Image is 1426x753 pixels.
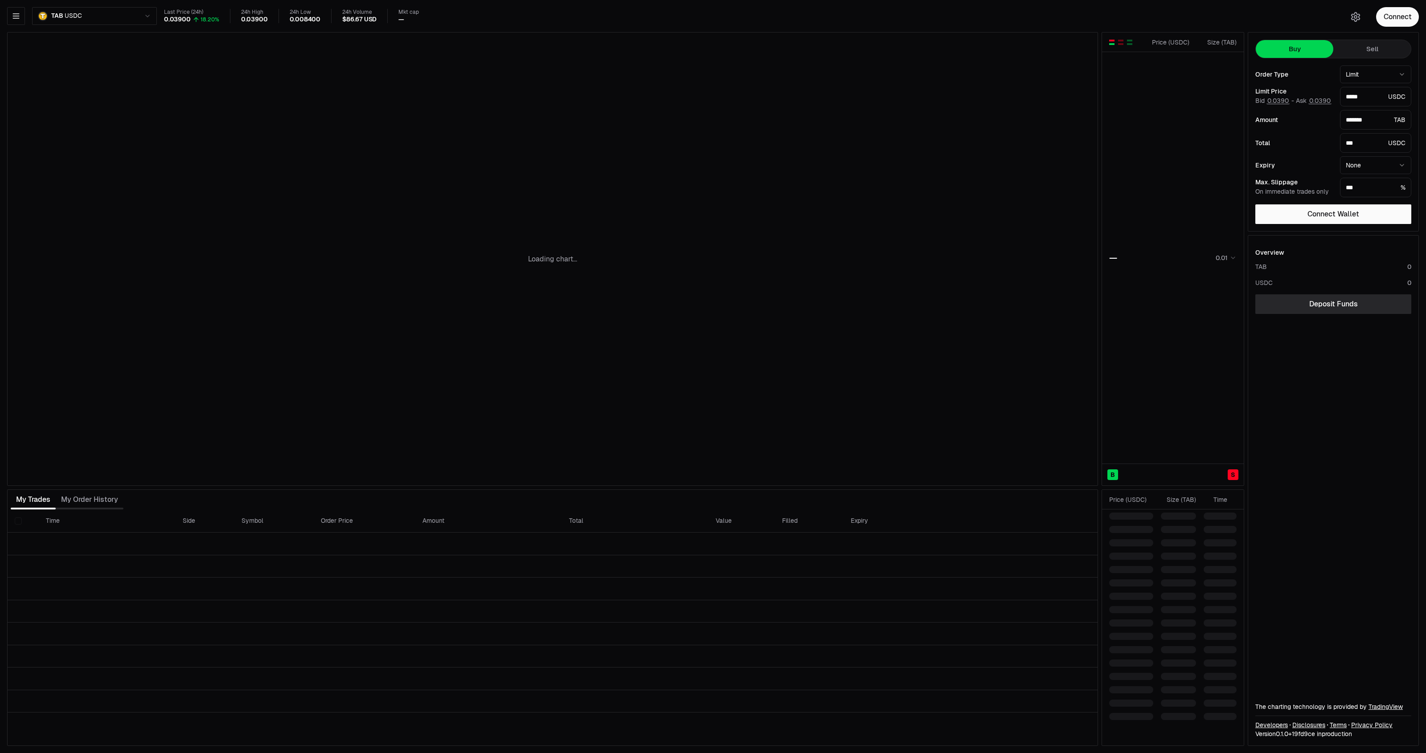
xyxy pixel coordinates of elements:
[1109,495,1153,504] div: Price ( USDC )
[1292,730,1315,738] span: 19fd9ce523bc6d016ad9711f892cddf4dbe4b51f
[1161,495,1196,504] div: Size ( TAB )
[56,491,123,509] button: My Order History
[1333,40,1411,58] button: Sell
[1340,156,1411,174] button: None
[1213,252,1237,263] button: 0.01
[1296,97,1332,105] span: Ask
[342,9,377,16] div: 24h Volume
[1231,470,1235,479] span: S
[1255,179,1333,185] div: Max. Slippage
[1197,38,1237,47] div: Size ( TAB )
[1376,7,1419,27] button: Connect
[1255,248,1284,257] div: Overview
[1351,720,1393,729] a: Privacy Policy
[39,509,176,533] th: Time
[1340,178,1411,197] div: %
[1108,39,1115,46] button: Show Buy and Sell Orders
[1109,252,1117,264] div: —
[844,509,975,533] th: Expiry
[342,16,377,24] div: $86.67 USD
[1204,495,1227,504] div: Time
[709,509,775,533] th: Value
[234,509,314,533] th: Symbol
[1340,65,1411,83] button: Limit
[241,16,268,24] div: 0.03900
[201,16,219,23] div: 18.20%
[1117,39,1124,46] button: Show Sell Orders Only
[1255,278,1273,287] div: USDC
[1292,720,1325,729] a: Disclosures
[11,491,56,509] button: My Trades
[176,509,234,533] th: Side
[1255,720,1288,729] a: Developers
[398,16,404,24] div: —
[241,9,268,16] div: 24h High
[1340,110,1411,130] div: TAB
[38,11,48,21] img: TAB.png
[775,509,844,533] th: Filled
[15,517,22,525] button: Select all
[415,509,562,533] th: Amount
[1255,262,1267,271] div: TAB
[1308,97,1332,104] button: 0.0390
[1256,40,1333,58] button: Buy
[1330,720,1347,729] a: Terms
[65,12,82,20] span: USDC
[1407,278,1411,287] div: 0
[1255,71,1333,77] div: Order Type
[1266,97,1290,104] button: 0.0390
[1255,729,1411,738] div: Version 0.1.0 + in production
[314,509,415,533] th: Order Price
[51,12,63,20] span: TAB
[290,9,321,16] div: 24h Low
[1340,133,1411,153] div: USDC
[1255,140,1333,146] div: Total
[1126,39,1133,46] button: Show Buy Orders Only
[164,9,219,16] div: Last Price (24h)
[562,509,709,533] th: Total
[1255,188,1333,196] div: On immediate trades only
[1255,117,1333,123] div: Amount
[1340,87,1411,106] div: USDC
[1255,162,1333,168] div: Expiry
[528,254,577,265] p: Loading chart...
[1255,294,1411,314] a: Deposit Funds
[1150,38,1189,47] div: Price ( USDC )
[164,16,191,24] div: 0.03900
[1255,97,1294,105] span: Bid -
[290,16,321,24] div: 0.008400
[1255,702,1411,711] div: The charting technology is provided by
[1369,703,1403,711] a: TradingView
[1255,88,1333,94] div: Limit Price
[1407,262,1411,271] div: 0
[1255,204,1411,224] button: Connect Wallet
[398,9,419,16] div: Mkt cap
[1110,470,1115,479] span: B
